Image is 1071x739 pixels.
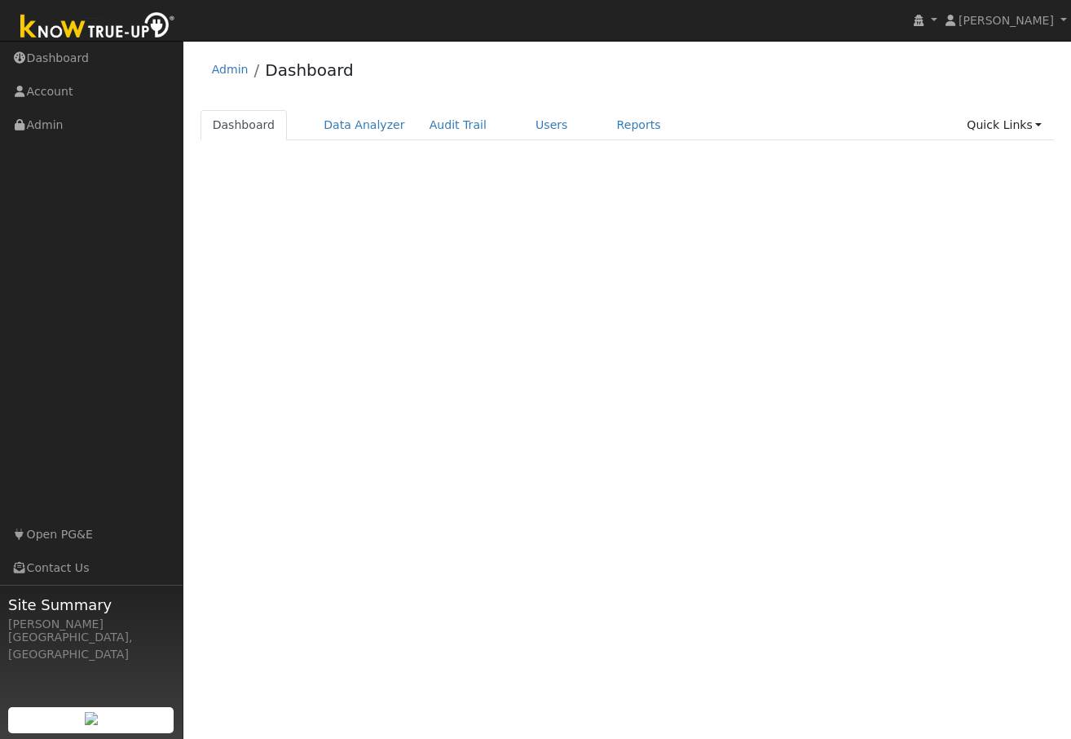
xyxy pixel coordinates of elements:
[201,110,288,140] a: Dashboard
[954,110,1054,140] a: Quick Links
[605,110,673,140] a: Reports
[311,110,417,140] a: Data Analyzer
[8,616,174,633] div: [PERSON_NAME]
[12,9,183,46] img: Know True-Up
[265,60,354,80] a: Dashboard
[8,594,174,616] span: Site Summary
[8,629,174,663] div: [GEOGRAPHIC_DATA], [GEOGRAPHIC_DATA]
[212,63,249,76] a: Admin
[959,14,1054,27] span: [PERSON_NAME]
[417,110,499,140] a: Audit Trail
[523,110,580,140] a: Users
[85,712,98,725] img: retrieve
